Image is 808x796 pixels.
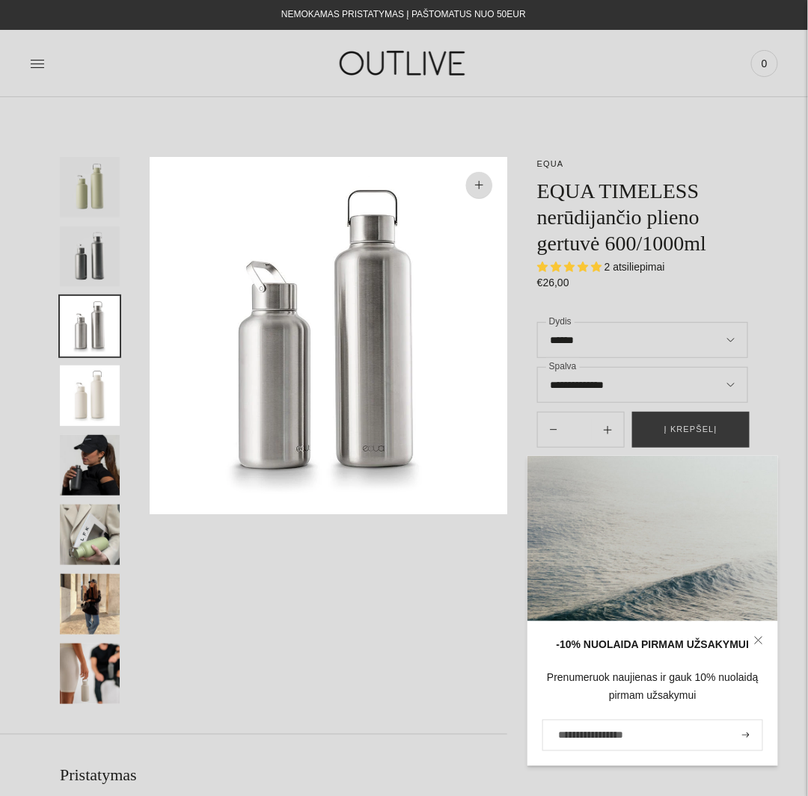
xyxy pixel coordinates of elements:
[281,6,526,24] div: NEMOKAMAS PRISTATYMAS Į PAŠTOMATUS NUO 50EUR
[60,365,120,426] button: Translation missing: en.general.accessibility.image_thumbail
[605,261,665,273] span: 2 atsiliepimai
[538,412,569,448] button: Add product quantity
[542,669,763,705] div: Prenumeruok naujienas ir gauk 10% nuolaidą pirmam užsakymui
[592,412,624,448] button: Subtract product quantity
[60,574,120,635] button: Translation missing: en.general.accessibility.image_thumbail
[537,178,748,256] h1: EQUA TIMELESS nerūdijančio plieno gertuvė 600/1000ml
[60,644,120,704] button: Translation missing: en.general.accessibility.image_thumbail
[754,53,775,74] span: 0
[537,261,605,273] span: 5.00 stars
[537,277,569,289] span: €26,00
[60,435,120,496] button: Translation missing: en.general.accessibility.image_thumbail
[537,159,564,168] a: EQUA
[569,419,592,441] input: Product quantity
[60,765,507,787] h2: Pristatymas
[664,422,717,437] span: Į krepšelį
[60,505,120,565] button: Translation missing: en.general.accessibility.image_thumbail
[542,636,763,654] div: -10% NUOLAIDA PIRMAM UŽSAKYMUI
[60,226,120,287] button: Translation missing: en.general.accessibility.image_thumbail
[310,37,498,89] img: OUTLIVE
[60,157,120,217] button: Translation missing: en.general.accessibility.image_thumbail
[150,157,507,514] img: EQUA TIMELESS nerūdijančio plieno gertuvė 600/1000ml
[632,412,750,448] button: Į krepšelį
[751,47,778,80] a: 0
[60,296,120,357] button: Translation missing: en.general.accessibility.image_thumbail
